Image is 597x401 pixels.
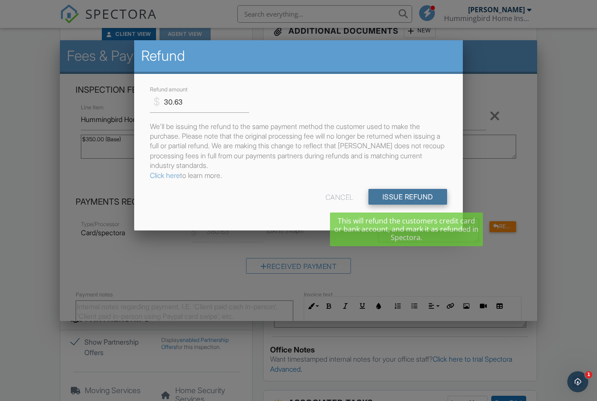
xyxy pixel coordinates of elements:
[150,171,180,180] a: Click here
[326,189,354,205] div: Cancel
[150,86,187,94] label: Refund amount
[153,94,160,109] div: $
[150,122,447,180] p: We'll be issuing the refund to the same payment method the customer used to make the purchase. Pl...
[141,47,455,65] h2: Refund
[368,189,447,205] input: Issue Refund
[567,371,588,392] iframe: Intercom live chat
[585,371,592,378] span: 1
